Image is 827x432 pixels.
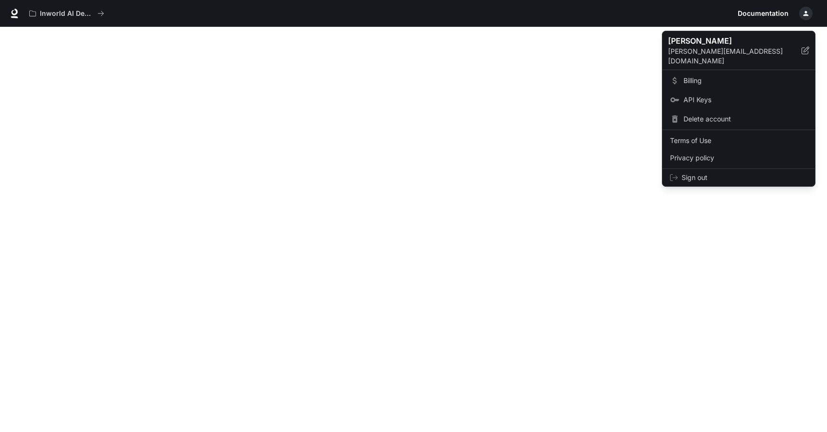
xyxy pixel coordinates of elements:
span: Delete account [683,114,807,124]
span: Privacy policy [670,153,807,163]
a: Privacy policy [664,149,813,167]
p: [PERSON_NAME] [668,35,786,47]
div: [PERSON_NAME][PERSON_NAME][EMAIL_ADDRESS][DOMAIN_NAME] [662,31,815,70]
div: Delete account [664,110,813,128]
a: API Keys [664,91,813,108]
div: Sign out [662,169,815,186]
span: API Keys [683,95,807,105]
a: Billing [664,72,813,89]
span: Sign out [682,173,807,182]
a: Terms of Use [664,132,813,149]
span: Billing [683,76,807,85]
span: Terms of Use [670,136,807,145]
p: [PERSON_NAME][EMAIL_ADDRESS][DOMAIN_NAME] [668,47,802,66]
